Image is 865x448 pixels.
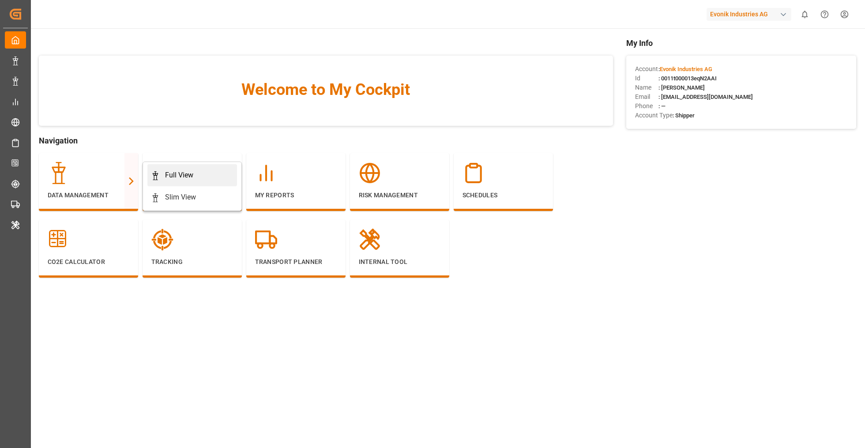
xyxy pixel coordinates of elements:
p: Tracking [151,257,233,267]
span: : 0011t000013eqN2AAI [658,75,717,82]
div: Slim View [165,192,196,203]
p: Data Management [48,191,129,200]
span: Welcome to My Cockpit [56,78,596,102]
div: Evonik Industries AG [707,8,791,21]
span: Phone [635,102,658,111]
p: Schedules [463,191,544,200]
span: : Shipper [673,112,695,119]
span: Account [635,64,658,74]
span: Name [635,83,658,92]
a: Slim View [147,186,237,208]
span: Id [635,74,658,83]
p: My Reports [255,191,337,200]
button: Help Center [815,4,835,24]
span: Navigation [39,135,613,147]
span: My Info [626,37,856,49]
span: : [658,66,712,72]
span: Evonik Industries AG [660,66,712,72]
button: Evonik Industries AG [707,6,795,23]
p: Transport Planner [255,257,337,267]
button: show 0 new notifications [795,4,815,24]
p: Internal Tool [359,257,440,267]
span: : [PERSON_NAME] [658,84,705,91]
span: : [EMAIL_ADDRESS][DOMAIN_NAME] [658,94,753,100]
p: CO2e Calculator [48,257,129,267]
a: Full View [147,164,237,186]
span: Account Type [635,111,673,120]
span: Email [635,92,658,102]
div: Full View [165,170,193,181]
p: Risk Management [359,191,440,200]
span: : — [658,103,666,109]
